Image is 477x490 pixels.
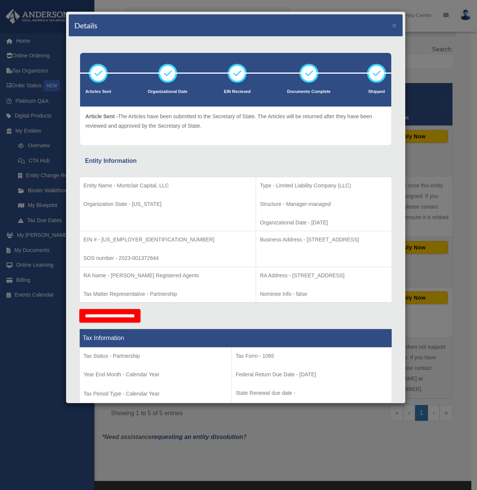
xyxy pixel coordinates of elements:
[80,329,392,348] th: Tax Information
[287,88,330,96] p: Documents Complete
[74,20,97,31] h4: Details
[83,235,252,244] p: EIN # - [US_EMPLOYER_IDENTIFICATION_NUMBER]
[260,235,388,244] p: Business Address - [STREET_ADDRESS]
[85,112,386,130] p: The Articles have been submitted to the Secretary of State. The Articles will be returned after t...
[83,199,252,209] p: Organization State - [US_STATE]
[236,351,388,361] p: Tax Form - 1065
[83,370,228,379] p: Year End Month - Calendar Year
[80,348,232,403] td: Tax Period Type - Calendar Year
[148,88,187,96] p: Organizational Date
[85,113,118,119] span: Article Sent -
[392,21,397,29] button: ×
[85,156,386,166] div: Entity Information
[83,254,252,263] p: SOS number - 2023-001372644
[83,351,228,361] p: Tax Status - Partnership
[367,88,386,96] p: Shipped
[260,181,388,190] p: Type - Limited Liability Company (LLC)
[83,181,252,190] p: Entity Name - Montclair Capital, LLC
[83,271,252,280] p: RA Name - [PERSON_NAME] Registered Agents
[224,88,251,96] p: EIN Recieved
[83,289,252,299] p: Tax Matter Representative - Partnership
[260,199,388,209] p: Structure - Manager-managed
[260,289,388,299] p: Nominee Info - false
[236,370,388,379] p: Federal Return Due Date - [DATE]
[236,388,388,398] p: State Renewal due date -
[85,88,111,96] p: Articles Sent
[260,271,388,280] p: RA Address - [STREET_ADDRESS]
[260,218,388,227] p: Organizational Date - [DATE]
